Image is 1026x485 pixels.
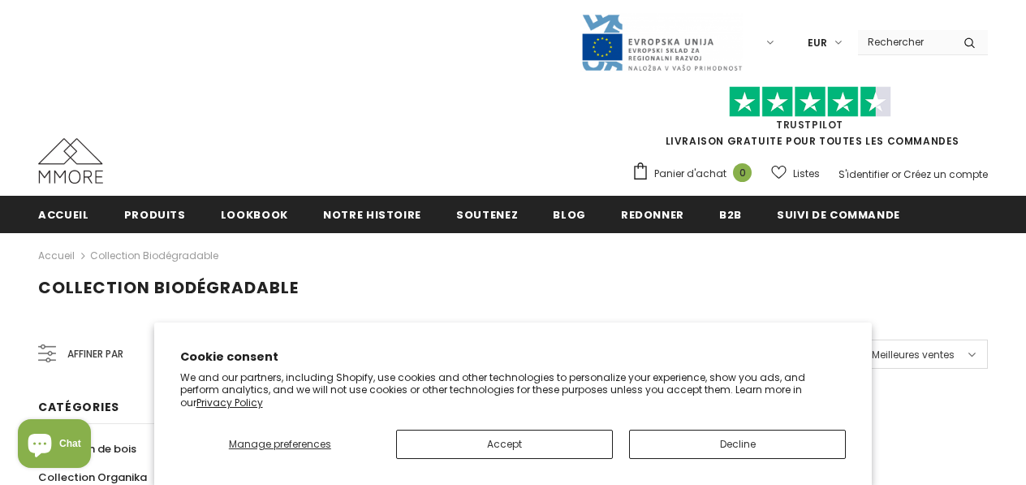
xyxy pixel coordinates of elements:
a: soutenez [456,196,518,232]
p: We and our partners, including Shopify, use cookies and other technologies to personalize your ex... [180,371,847,409]
span: Lookbook [221,207,288,223]
button: Decline [629,430,846,459]
span: Panier d'achat [654,166,726,182]
span: Accueil [38,207,89,223]
span: 0 [733,163,752,182]
a: Suivi de commande [777,196,900,232]
a: Lookbook [221,196,288,232]
a: Listes [771,159,820,188]
a: Notre histoire [323,196,421,232]
span: B2B [719,207,742,223]
img: Cas MMORE [38,138,103,184]
inbox-online-store-chat: Shopify online store chat [13,419,96,472]
a: Panier d'achat 0 [632,162,760,186]
a: Privacy Policy [196,396,263,409]
span: Collection biodégradable [38,276,299,299]
span: Collection Organika [38,470,147,485]
span: Suivi de commande [777,207,900,223]
h2: Cookie consent [180,349,847,366]
span: Affiner par [67,345,123,363]
span: EUR [808,35,827,51]
span: soutenez [456,207,518,223]
span: or [891,167,901,181]
a: Produits [124,196,186,232]
a: Collection biodégradable [90,249,218,262]
span: Meilleures ventes [872,347,955,363]
a: B2B [719,196,742,232]
input: Search Site [858,30,951,54]
span: Notre histoire [323,207,421,223]
img: Javni Razpis [580,13,743,72]
span: LIVRAISON GRATUITE POUR TOUTES LES COMMANDES [632,93,988,148]
button: Manage preferences [180,430,380,459]
a: TrustPilot [776,118,843,132]
a: Créez un compte [903,167,988,181]
a: Javni Razpis [580,35,743,49]
a: Accueil [38,246,75,266]
a: Accueil [38,196,89,232]
span: Redonner [621,207,684,223]
a: Redonner [621,196,684,232]
span: Blog [553,207,586,223]
button: Accept [396,430,613,459]
a: S'identifier [838,167,889,181]
span: Produits [124,207,186,223]
a: Blog [553,196,586,232]
span: Manage preferences [229,437,331,451]
span: Catégories [38,399,119,415]
span: Listes [793,166,820,182]
img: Faites confiance aux étoiles pilotes [729,86,891,118]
